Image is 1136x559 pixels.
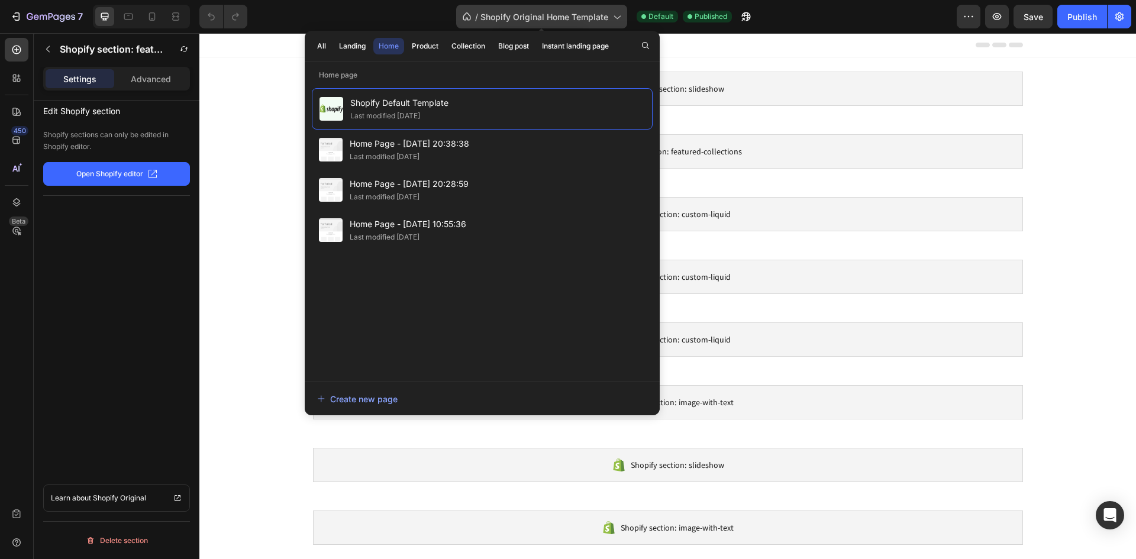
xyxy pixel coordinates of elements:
span: Shopify section: featured-collections [414,111,543,125]
button: 7 [5,5,88,28]
span: Shopify section: image-with-text [421,487,534,502]
span: Shopify section: slideshow [431,49,525,63]
div: Landing [339,41,366,51]
div: Product [412,41,438,51]
p: Home page [305,69,660,81]
div: Last modified [DATE] [350,151,419,163]
span: Home Page - [DATE] 20:38:38 [350,137,469,151]
div: Publish [1067,11,1097,23]
span: / [475,11,478,23]
p: Advanced [131,73,171,85]
div: Beta [9,217,28,226]
span: Shopify section: image-with-text [421,362,534,376]
button: Blog post [493,38,534,54]
div: Last modified [DATE] [350,231,419,243]
button: Save [1014,5,1053,28]
button: Delete section [43,531,190,550]
span: Shopify section: custom-liquid [424,174,531,188]
span: Published [695,11,727,22]
button: Collection [446,38,490,54]
div: All [317,41,326,51]
div: Undo/Redo [199,5,247,28]
button: Product [406,38,444,54]
button: Landing [334,38,371,54]
button: Publish [1057,5,1107,28]
p: Edit Shopify section [43,101,190,118]
button: Open Shopify editor [43,162,190,186]
span: Default [648,11,673,22]
p: Open Shopify editor [76,169,143,179]
p: Learn about [51,492,91,504]
span: Shopify section: custom-liquid [424,299,531,314]
div: Blog post [498,41,529,51]
div: Delete section [86,534,148,548]
iframe: Design area [199,33,1136,559]
span: Home Page - [DATE] 20:28:59 [350,177,469,191]
div: Open Intercom Messenger [1096,501,1124,529]
span: Shopify Original Home Template [480,11,608,23]
div: Last modified [DATE] [350,110,420,122]
button: Create new page [317,387,648,411]
a: Learn about Shopify Original [43,484,190,512]
p: Shopify Original [93,492,146,504]
div: Create new page [317,393,398,405]
div: Collection [451,41,485,51]
p: Shopify section: featured-collections [60,42,164,56]
span: Shopify section: custom-liquid [424,237,531,251]
span: Save [1024,12,1043,22]
p: Shopify sections can only be edited in Shopify editor. [43,129,190,153]
p: Settings [63,73,96,85]
div: Instant landing page [542,41,609,51]
button: Instant landing page [537,38,614,54]
button: Home [373,38,404,54]
div: Home [379,41,399,51]
button: All [312,38,331,54]
span: Shopify section: slideshow [431,425,525,439]
div: Last modified [DATE] [350,191,419,203]
span: Home Page - [DATE] 10:55:36 [350,217,466,231]
span: Shopify Default Template [350,96,448,110]
div: 450 [11,126,28,135]
p: 7 [78,9,83,24]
